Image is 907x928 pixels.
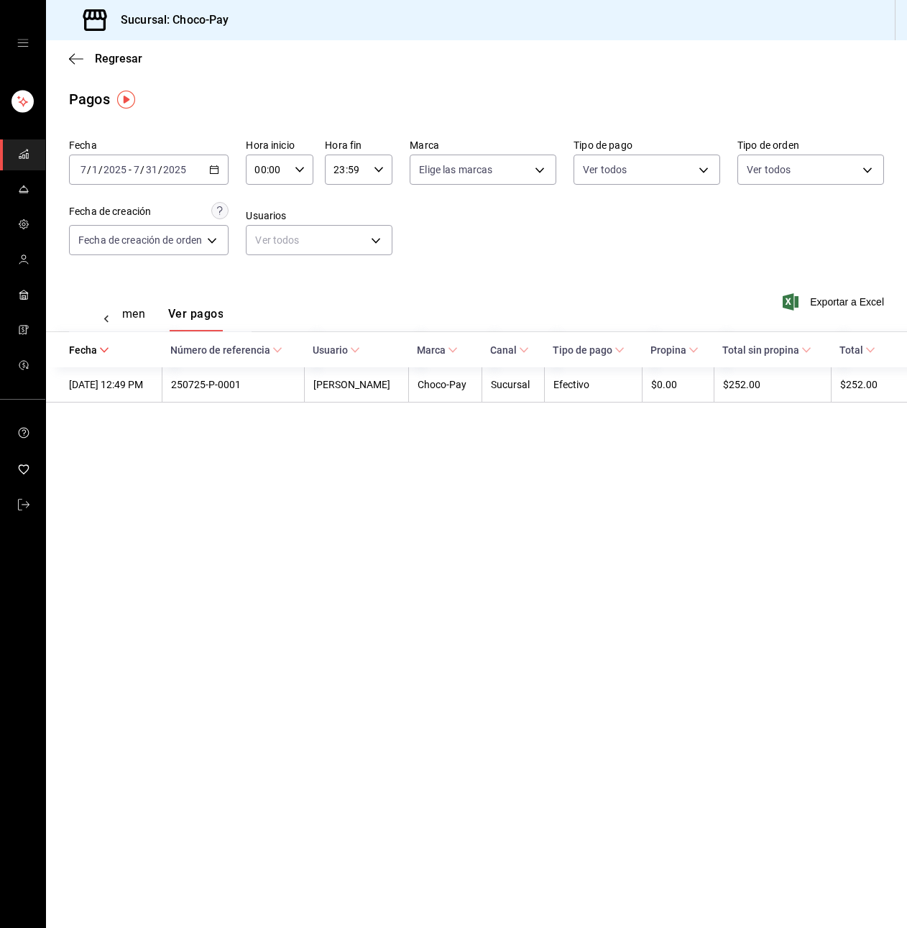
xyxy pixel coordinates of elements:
span: Fecha de creación de orden [78,233,202,247]
input: -- [133,164,140,175]
span: / [158,164,162,175]
span: Número de referencia [170,344,282,356]
label: Hora fin [325,140,392,150]
input: ---- [103,164,127,175]
h3: Sucursal: Choco-Pay [109,12,229,29]
span: Usuario [313,344,360,356]
div: $252.00 [723,379,822,390]
span: Total sin propina [722,344,811,356]
span: / [140,164,144,175]
button: Exportar a Excel [786,293,884,311]
span: Ver todos [747,162,791,177]
button: open drawer [17,37,29,49]
span: Fecha [69,344,109,356]
img: Tooltip marker [117,91,135,109]
div: Choco-Pay [418,379,473,390]
div: Efectivo [553,379,633,390]
span: Total [839,344,875,356]
span: Elige las marcas [419,162,492,177]
label: Hora inicio [246,140,313,150]
div: Ver todos [246,225,392,255]
span: Propina [650,344,699,356]
div: Fecha de creación [69,204,151,219]
input: ---- [162,164,187,175]
input: -- [145,164,158,175]
div: [PERSON_NAME] [313,379,400,390]
div: [DATE] 12:49 PM [69,379,153,390]
label: Tipo de orden [737,140,884,150]
div: $0.00 [651,379,705,390]
input: -- [91,164,98,175]
span: / [98,164,103,175]
div: Pagos [69,88,110,110]
span: Canal [490,344,529,356]
button: Ver pagos [168,307,224,331]
span: Marca [417,344,458,356]
div: 250725-P-0001 [171,379,295,390]
span: Regresar [95,52,142,65]
span: Tipo de pago [553,344,625,356]
div: Sucursal [491,379,535,390]
span: Ver todos [583,162,627,177]
div: $252.00 [840,379,885,390]
input: -- [80,164,87,175]
label: Fecha [69,140,229,150]
label: Tipo de pago [574,140,720,150]
span: / [87,164,91,175]
label: Usuarios [246,211,392,221]
span: - [129,164,132,175]
button: Regresar [69,52,142,65]
label: Marca [410,140,556,150]
div: navigation tabs [78,307,180,331]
